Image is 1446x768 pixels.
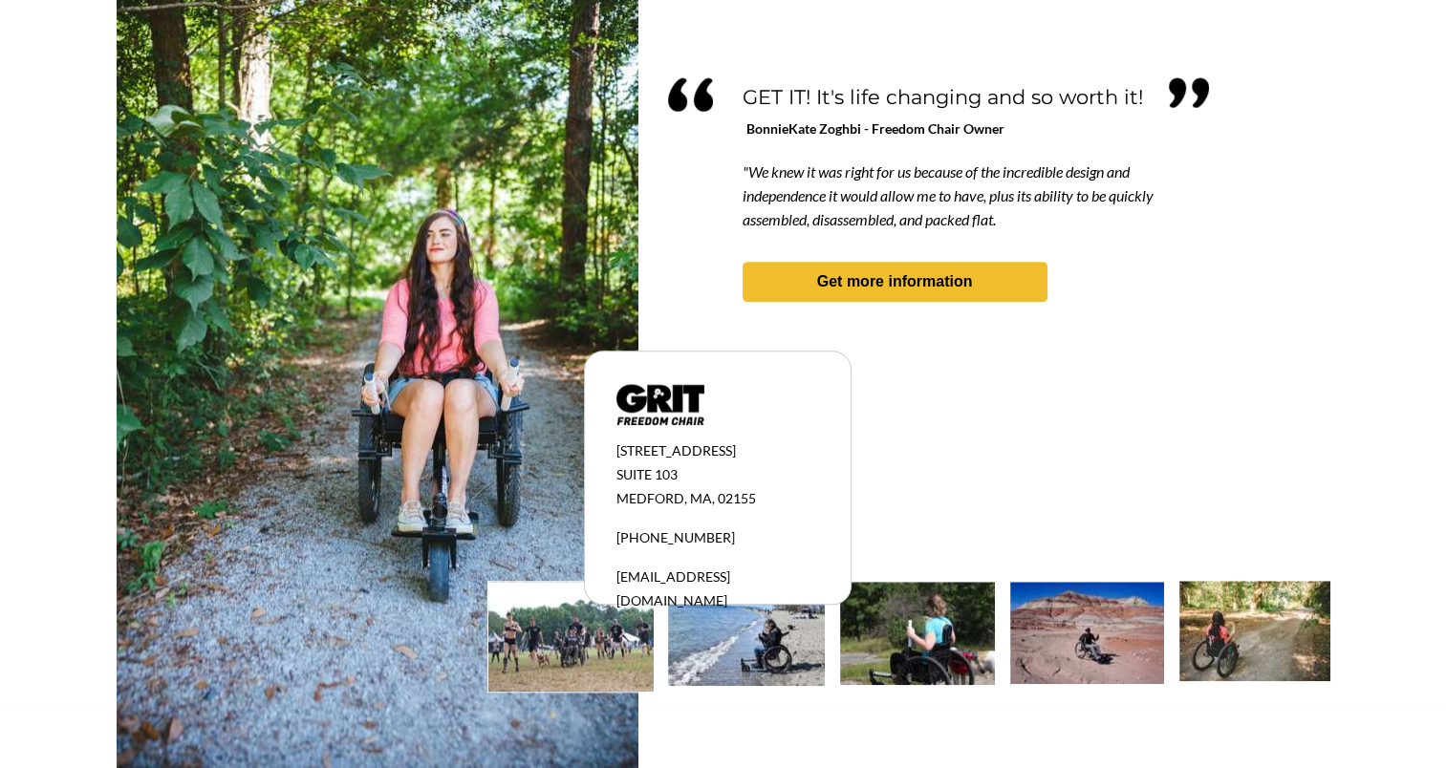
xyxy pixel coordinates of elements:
strong: Get more information [817,273,973,289]
span: [PHONE_NUMBER] [616,529,735,545]
span: BonnieKate Zoghbi - Freedom Chair Owner [746,120,1004,137]
span: GET IT! It's life changing and so worth it! [743,85,1143,109]
span: SUITE 103 [616,466,678,482]
input: Get more information [68,461,232,498]
a: Get more information [743,262,1047,302]
span: MEDFORD, MA, 02155 [616,490,756,506]
span: [STREET_ADDRESS] [616,442,736,459]
span: "We knew it was right for us because of the incredible design and independence it would allow me ... [743,162,1154,228]
span: [EMAIL_ADDRESS][DOMAIN_NAME] [616,568,730,608]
